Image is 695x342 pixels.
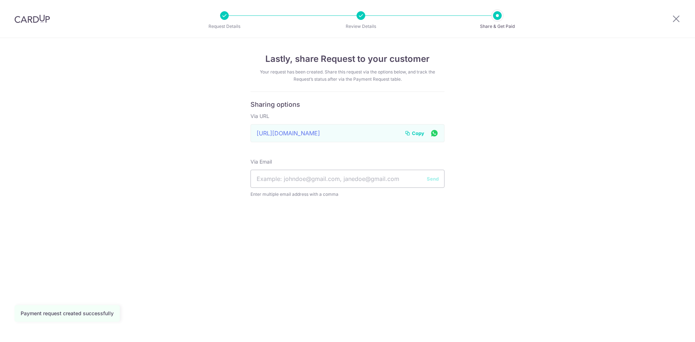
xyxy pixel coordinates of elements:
div: Payment request created successfully [21,310,114,317]
label: Via Email [250,158,272,165]
span: Enter multiple email address with a comma [250,191,445,198]
div: Your request has been created. Share this request via the options below, and track the Request’s ... [250,68,445,83]
label: Via URL [250,113,269,120]
p: Review Details [334,23,388,30]
p: Request Details [198,23,251,30]
h4: Lastly, share Request to your customer [250,52,445,66]
button: Send [427,175,439,182]
p: Share & Get Paid [471,23,524,30]
span: Copy [412,130,424,137]
img: CardUp [14,14,50,23]
input: Example: johndoe@gmail.com, janedoe@gmail.com [250,170,445,188]
h6: Sharing options [250,101,445,109]
button: Copy [405,130,424,137]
